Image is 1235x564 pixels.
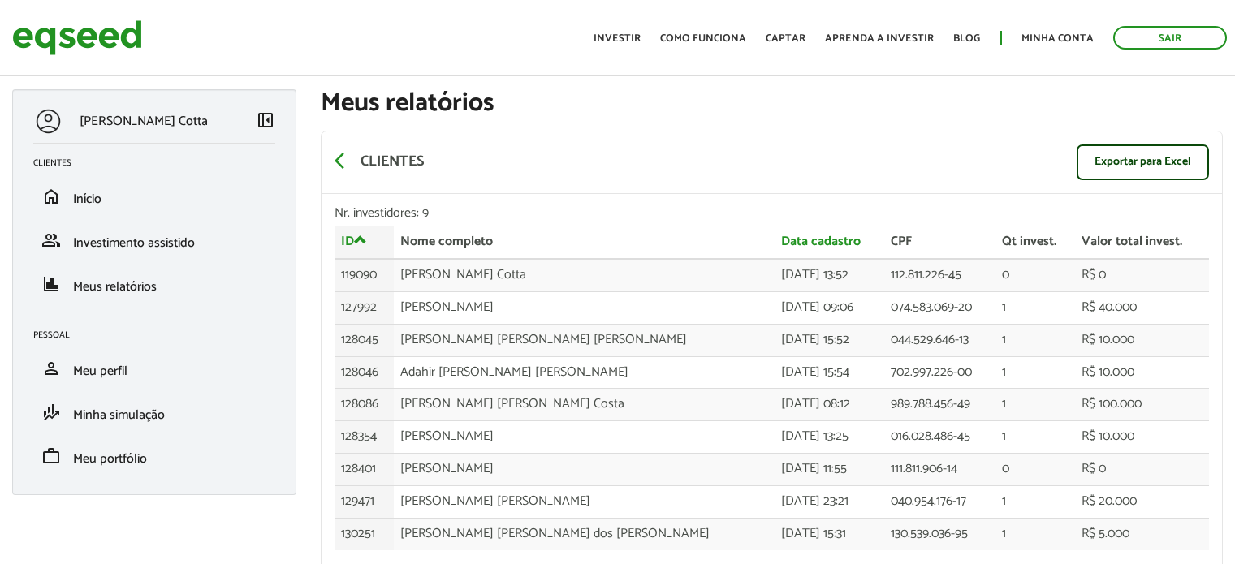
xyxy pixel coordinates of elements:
td: [PERSON_NAME] Cotta [394,259,775,291]
a: arrow_back_ios [335,151,354,174]
a: Sair [1113,26,1227,50]
a: Como funciona [660,33,746,44]
td: 130251 [335,518,394,549]
td: 128086 [335,389,394,421]
td: 1 [995,324,1075,356]
a: Colapsar menu [256,110,275,133]
td: R$ 10.000 [1075,421,1209,454]
td: 128401 [335,454,394,486]
span: Meus relatórios [73,276,157,298]
a: Blog [953,33,980,44]
li: Investimento assistido [21,218,287,262]
span: Início [73,188,101,210]
li: Meus relatórios [21,262,287,306]
a: homeInício [33,187,275,206]
a: finance_modeMinha simulação [33,403,275,422]
th: Valor total invest. [1075,226,1209,259]
td: [PERSON_NAME] [PERSON_NAME] [PERSON_NAME] [394,324,775,356]
td: 128354 [335,421,394,454]
td: 1 [995,485,1075,518]
h2: Pessoal [33,330,287,340]
td: [PERSON_NAME] [PERSON_NAME] dos [PERSON_NAME] [394,518,775,549]
td: 130.539.036-95 [884,518,995,549]
span: Meu perfil [73,360,127,382]
th: Qt invest. [995,226,1075,259]
a: workMeu portfólio [33,446,275,466]
td: R$ 0 [1075,259,1209,291]
li: Meu portfólio [21,434,287,478]
td: 040.954.176-17 [884,485,995,518]
td: 044.529.646-13 [884,324,995,356]
td: [PERSON_NAME] [394,291,775,324]
td: [PERSON_NAME] [394,421,775,454]
td: 1 [995,389,1075,421]
td: 1 [995,518,1075,549]
td: R$ 5.000 [1075,518,1209,549]
td: [DATE] 15:31 [775,518,884,549]
span: person [41,359,61,378]
td: 1 [995,356,1075,389]
td: R$ 10.000 [1075,324,1209,356]
td: R$ 10.000 [1075,356,1209,389]
h1: Meus relatórios [321,89,1223,118]
span: work [41,446,61,466]
td: [DATE] 15:52 [775,324,884,356]
a: Investir [594,33,641,44]
a: Captar [766,33,805,44]
td: 074.583.069-20 [884,291,995,324]
a: Data cadastro [781,235,861,248]
span: finance_mode [41,403,61,422]
p: [PERSON_NAME] Cotta [80,114,208,129]
span: left_panel_close [256,110,275,130]
td: 129471 [335,485,394,518]
td: R$ 0 [1075,454,1209,486]
a: ID [341,233,367,248]
a: Minha conta [1021,33,1094,44]
img: EqSeed [12,16,142,59]
span: arrow_back_ios [335,151,354,170]
td: 1 [995,421,1075,454]
td: 016.028.486-45 [884,421,995,454]
td: 112.811.226-45 [884,259,995,291]
div: Nr. investidores: 9 [335,207,1209,220]
a: financeMeus relatórios [33,274,275,294]
td: 1 [995,291,1075,324]
td: [DATE] 11:55 [775,454,884,486]
a: personMeu perfil [33,359,275,378]
h2: Clientes [33,158,287,168]
td: 989.788.456-49 [884,389,995,421]
span: Meu portfólio [73,448,147,470]
td: Adahir [PERSON_NAME] [PERSON_NAME] [394,356,775,389]
span: finance [41,274,61,294]
td: R$ 100.000 [1075,389,1209,421]
td: [DATE] 08:12 [775,389,884,421]
td: 128046 [335,356,394,389]
th: CPF [884,226,995,259]
td: 0 [995,259,1075,291]
a: Aprenda a investir [825,33,934,44]
li: Início [21,174,287,218]
td: [DATE] 13:25 [775,421,884,454]
td: [DATE] 23:21 [775,485,884,518]
span: Minha simulação [73,404,165,426]
td: [PERSON_NAME] [394,454,775,486]
td: 702.997.226-00 [884,356,995,389]
td: [PERSON_NAME] [PERSON_NAME] Costa [394,389,775,421]
li: Meu perfil [21,347,287,390]
span: Investimento assistido [73,232,195,254]
td: 127992 [335,291,394,324]
td: R$ 20.000 [1075,485,1209,518]
td: 119090 [335,259,394,291]
td: 0 [995,454,1075,486]
p: Clientes [361,153,424,171]
td: [PERSON_NAME] [PERSON_NAME] [394,485,775,518]
td: [DATE] 09:06 [775,291,884,324]
a: groupInvestimento assistido [33,230,275,250]
th: Nome completo [394,226,775,259]
span: home [41,187,61,206]
li: Minha simulação [21,390,287,434]
a: Exportar para Excel [1077,144,1209,180]
td: 111.811.906-14 [884,454,995,486]
td: 128045 [335,324,394,356]
td: R$ 40.000 [1075,291,1209,324]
